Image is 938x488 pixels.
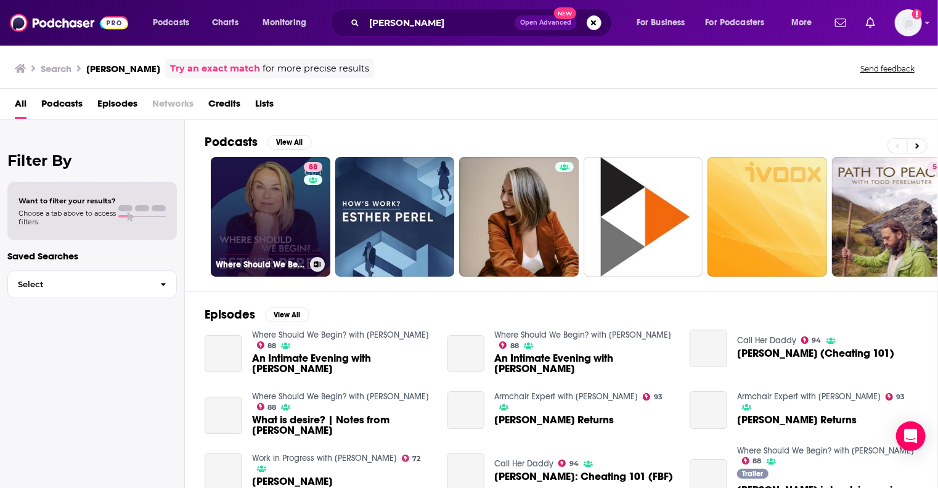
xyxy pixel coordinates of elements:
span: Networks [152,94,194,119]
a: Esther Perel [252,476,333,487]
a: An Intimate Evening with Esther Perel [447,335,485,373]
img: Podchaser - Follow, Share and Rate Podcasts [10,11,128,35]
img: User Profile [895,9,922,36]
a: Episodes [97,94,137,119]
span: [PERSON_NAME] Returns [737,415,857,425]
button: Open AdvancedNew [515,15,577,30]
span: Logged in as GregKubie [895,9,922,36]
span: for more precise results [263,62,369,76]
p: Saved Searches [7,250,177,262]
span: For Business [637,14,685,31]
a: 94 [558,460,579,467]
span: 88 [753,458,762,464]
svg: Add a profile image [912,9,922,19]
h3: Where Should We Begin? with [PERSON_NAME] [216,259,305,270]
span: For Podcasters [706,14,765,31]
a: 72 [402,455,421,462]
a: Charts [204,13,246,33]
h2: Podcasts [205,134,258,150]
a: Show notifications dropdown [830,12,851,33]
button: open menu [628,13,701,33]
button: View All [267,135,312,150]
a: Armchair Expert with Dax Shepard [494,391,638,402]
button: open menu [783,13,828,33]
a: Where Should We Begin? with Esther Perel [252,391,429,402]
a: What is desire? | Notes from Esther Perel [205,397,242,434]
a: An Intimate Evening with Esther Perel [494,353,675,374]
a: 88 [257,403,277,410]
a: Esther Perel Returns [447,391,485,429]
span: An Intimate Evening with [PERSON_NAME] [252,353,433,374]
a: Esther Perel (Cheating 101) [690,330,727,367]
span: Want to filter your results? [18,197,116,205]
span: [PERSON_NAME] Returns [494,415,614,425]
a: 88 [499,341,519,349]
button: Send feedback [857,63,918,74]
button: Show profile menu [895,9,922,36]
div: Open Intercom Messenger [896,421,926,451]
a: All [15,94,27,119]
span: [PERSON_NAME] [252,476,333,487]
button: open menu [254,13,322,33]
a: Podcasts [41,94,83,119]
a: An Intimate Evening with Esther Perel [205,335,242,373]
button: open menu [144,13,205,33]
a: Esther Perel: Cheating 101 (FBF) [494,471,673,482]
a: Show notifications dropdown [861,12,880,33]
span: 94 [569,461,579,466]
span: 93 [654,394,663,400]
a: Lists [255,94,274,119]
button: open menu [698,13,783,33]
span: 93 [897,394,905,400]
a: Call Her Daddy [494,458,553,469]
span: Monitoring [263,14,306,31]
a: Where Should We Begin? with Esther Perel [494,330,671,340]
a: 93 [643,393,663,401]
a: Credits [208,94,240,119]
button: Select [7,270,177,298]
a: Try an exact match [170,62,260,76]
span: 88 [267,405,276,410]
a: An Intimate Evening with Esther Perel [252,353,433,374]
a: 88Where Should We Begin? with [PERSON_NAME] [211,157,330,277]
a: 93 [886,393,905,401]
input: Search podcasts, credits, & more... [364,13,515,33]
a: Esther Perel Returns [494,415,614,425]
a: 94 [801,336,822,344]
a: Work in Progress with Sophia Bush [252,453,397,463]
a: Esther Perel (Cheating 101) [737,348,894,359]
h2: Episodes [205,307,255,322]
span: 72 [412,456,420,462]
a: What is desire? | Notes from Esther Perel [252,415,433,436]
a: Call Her Daddy [737,335,796,346]
span: 88 [510,343,519,349]
a: 88 [257,341,277,349]
h2: Filter By [7,152,177,169]
h3: Search [41,63,71,75]
div: Search podcasts, credits, & more... [342,9,624,37]
span: [PERSON_NAME]: Cheating 101 (FBF) [494,471,673,482]
a: EpisodesView All [205,307,309,322]
a: 88 [742,457,762,465]
span: An Intimate Evening with [PERSON_NAME] [494,353,675,374]
span: Charts [212,14,239,31]
a: Armchair Expert with Dax Shepard [737,391,881,402]
a: Esther Perel Returns [737,415,857,425]
span: New [554,7,576,19]
span: What is desire? | Notes from [PERSON_NAME] [252,415,433,436]
span: Trailer [743,470,764,478]
a: 88 [304,162,322,172]
span: 94 [812,338,822,343]
a: Esther Perel Returns [690,391,727,429]
a: Where Should We Begin? with Esther Perel [737,445,914,456]
h3: [PERSON_NAME] [86,63,160,75]
a: Where Should We Begin? with Esther Perel [252,330,429,340]
button: View All [265,307,309,322]
span: 88 [267,343,276,349]
span: More [791,14,812,31]
span: 88 [309,161,317,174]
